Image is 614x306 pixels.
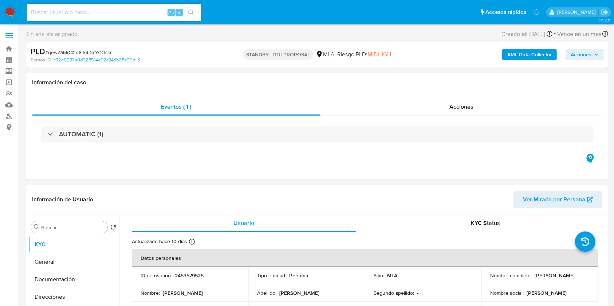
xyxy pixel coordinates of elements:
b: PLD [31,45,45,57]
input: Buscar [41,224,105,231]
p: Apellido : [257,290,276,296]
p: Tipo entidad : [257,272,286,279]
span: Eventos ( 1 ) [161,102,191,111]
p: Nombre social : [490,290,524,296]
p: Sitio : [374,272,384,279]
p: Nombre : [141,290,160,296]
button: KYC [28,236,119,253]
p: [PERSON_NAME] [279,290,319,296]
span: Vence en un mes [557,30,601,38]
span: KYC Status [471,219,500,227]
span: - [554,29,556,39]
p: ID de usuario : [141,272,172,279]
button: Documentación [28,271,119,288]
th: Datos personales [132,249,598,267]
span: Sin analista asignado [26,30,78,38]
button: General [28,253,119,271]
p: Persona [289,272,308,279]
p: Nombre completo : [490,272,532,279]
p: [PERSON_NAME] [527,290,567,296]
button: Buscar [34,224,40,230]
span: Ver Mirada por Persona [523,191,585,208]
h1: Información de Usuario [32,196,93,203]
span: MIDHIGH [367,50,391,59]
span: Riesgo PLD: [337,51,391,59]
p: [PERSON_NAME] [163,290,203,296]
button: search-icon [184,7,198,17]
button: Direcciones [28,288,119,306]
p: [PERSON_NAME] [535,272,575,279]
h3: AUTOMATIC (1) [59,130,103,138]
span: s [178,9,180,16]
h1: Información del caso [32,79,602,86]
span: Accesos rápidos [485,8,526,16]
p: 2453579525 [175,272,204,279]
a: Notificaciones [534,9,540,15]
span: Alt [168,9,174,16]
p: - [417,290,418,296]
p: MLA [387,272,397,279]
span: Acciones [449,102,473,111]
div: AUTOMATIC (1) [41,126,594,142]
input: Buscar usuario o caso... [27,8,201,17]
p: Actualizado hace 10 días [132,238,187,245]
div: MLA [316,51,334,59]
button: AML Data Collector [502,49,557,60]
b: Person ID [31,57,51,63]
p: STANDBY - ROI PROPOSAL [243,49,313,60]
span: Usuario [233,219,254,227]
button: Acciones [566,49,604,60]
b: AML Data Collector [507,49,552,60]
div: Creado el: [DATE] [501,29,552,39]
p: juanbautista.fernandez@mercadolibre.com [557,9,598,16]
a: Salir [601,8,609,16]
p: Segundo apellido : [374,290,414,296]
span: Acciones [571,49,591,60]
a: 1c32a6237a0d928514e62c34db28a96d [52,57,140,63]
button: Volver al orden por defecto [110,224,116,232]
button: Ver Mirada por Persona [513,191,602,208]
span: # qewWiMrCI2o8JnE3cYCOskrj [45,49,113,56]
